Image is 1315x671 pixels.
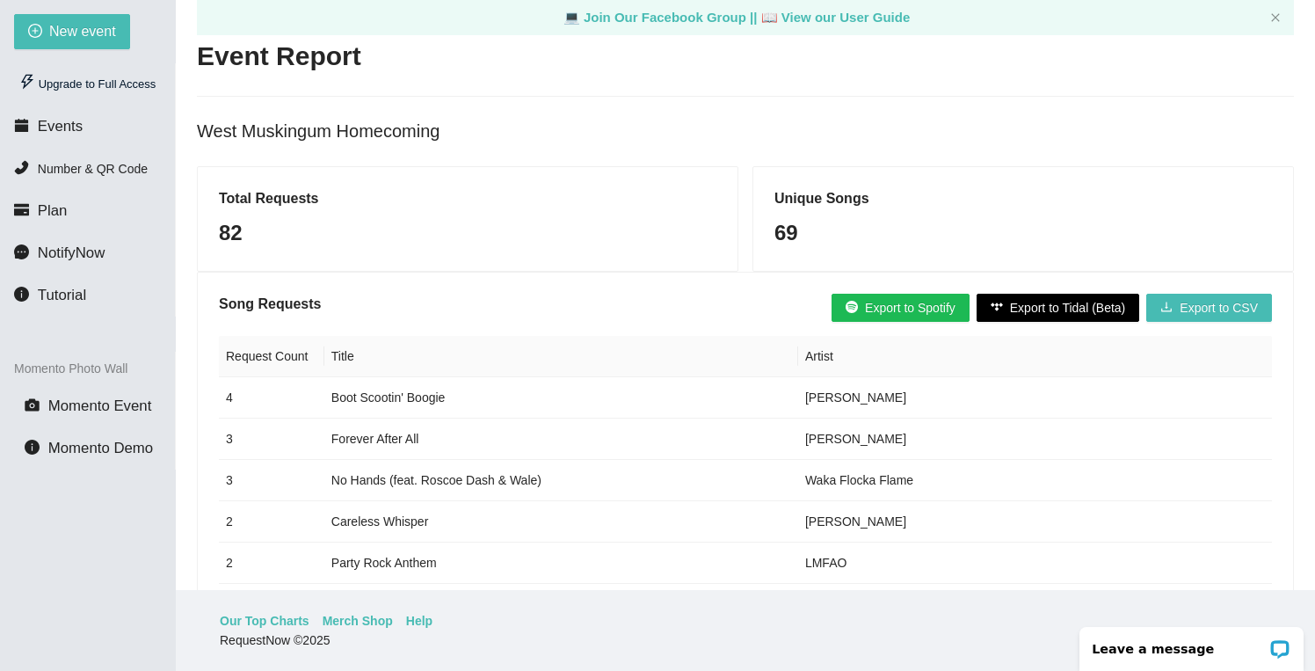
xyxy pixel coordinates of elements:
[14,287,29,302] span: info-circle
[406,611,432,631] a: Help
[798,501,1272,543] td: [PERSON_NAME]
[19,74,35,90] span: thunderbolt
[977,294,1140,322] button: Export to Tidal (Beta)
[798,584,1272,625] td: [PERSON_NAME]
[323,611,393,631] a: Merch Shop
[324,460,798,501] td: No Hands (feat. Roscoe Dash & Wale)
[1270,12,1281,23] span: close
[28,24,42,40] span: plus-circle
[798,543,1272,584] td: LMFAO
[798,377,1272,419] td: [PERSON_NAME]
[219,419,324,460] td: 3
[219,294,321,315] h5: Song Requests
[798,419,1272,460] td: [PERSON_NAME]
[324,336,798,377] th: Title
[14,14,130,49] button: plus-circleNew event
[324,543,798,584] td: Party Rock Anthem
[324,584,798,625] td: Black and Yellow
[219,188,716,209] h5: Total Requests
[832,294,970,322] button: Export to Spotify
[324,419,798,460] td: Forever After All
[761,10,911,25] a: laptop View our User Guide
[14,160,29,175] span: phone
[761,10,778,25] span: laptop
[219,377,324,419] td: 4
[25,440,40,455] span: info-circle
[219,543,324,584] td: 2
[1160,301,1173,315] span: download
[220,631,1267,650] div: RequestNow © 2025
[219,336,324,377] th: Request Count
[324,377,798,419] td: Boot Scootin' Boogie
[219,216,716,250] div: 82
[219,460,324,501] td: 3
[197,39,1294,75] h2: Event Report
[197,118,1294,145] div: West Muskingum Homecoming
[48,440,153,456] span: Momento Demo
[38,202,68,219] span: Plan
[1146,294,1272,322] button: downloadExport to CSV
[14,244,29,259] span: message
[563,10,761,25] a: laptop Join Our Facebook Group ||
[865,298,955,317] span: Export to Spotify
[798,336,1272,377] th: Artist
[220,611,309,631] a: Our Top Charts
[38,118,83,135] span: Events
[798,460,1272,501] td: Waka Flocka Flame
[14,118,29,133] span: calendar
[324,501,798,543] td: Careless Whisper
[49,20,116,42] span: New event
[38,162,148,176] span: Number & QR Code
[774,216,1272,250] div: 69
[1068,616,1315,671] iframe: LiveChat chat widget
[14,67,161,102] div: Upgrade to Full Access
[1180,298,1258,317] span: Export to CSV
[774,188,1272,209] h5: Unique Songs
[38,244,105,261] span: NotifyNow
[219,584,324,625] td: 2
[219,501,324,543] td: 2
[38,287,86,303] span: Tutorial
[25,397,40,412] span: camera
[14,202,29,217] span: credit-card
[48,397,152,414] span: Momento Event
[1010,298,1126,317] span: Export to Tidal (Beta)
[1270,12,1281,24] button: close
[563,10,580,25] span: laptop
